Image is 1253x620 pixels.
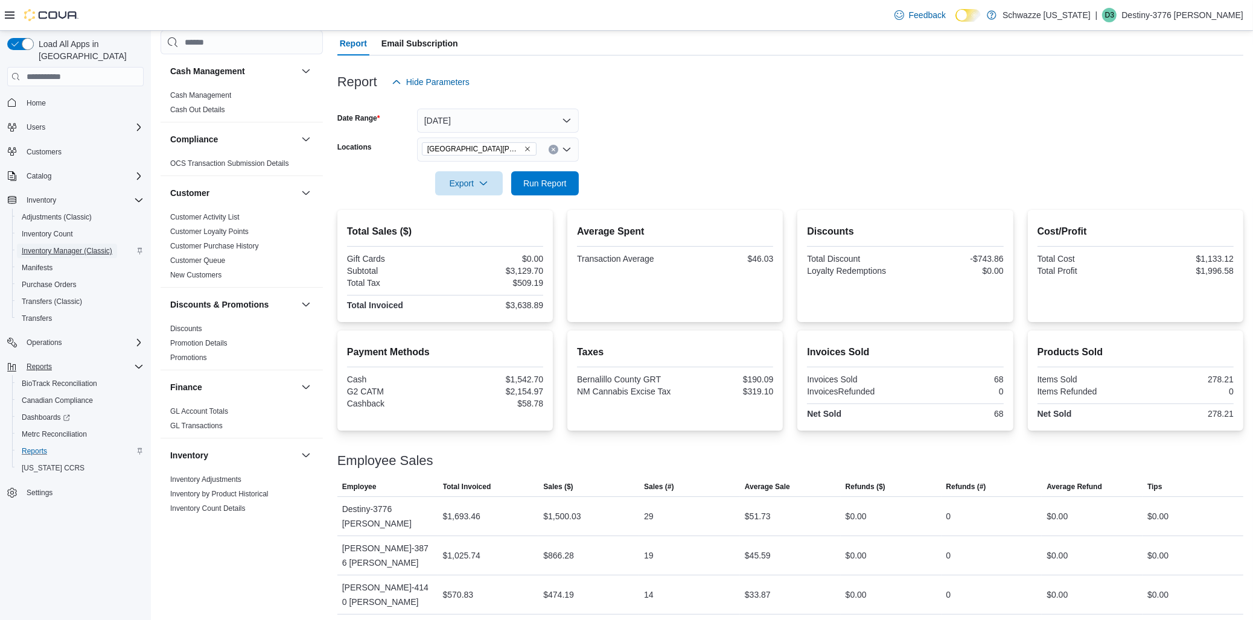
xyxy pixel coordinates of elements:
span: Inventory Count Details [170,504,246,513]
span: Manifests [22,263,53,273]
span: Cash Management [170,90,231,100]
p: | [1095,8,1098,22]
p: Destiny-3776 [PERSON_NAME] [1121,8,1243,22]
button: Reports [22,359,57,374]
div: 0 [1138,387,1234,396]
span: Reports [17,444,144,458]
span: New Customers [170,270,222,280]
span: Washington CCRS [17,461,144,475]
span: Purchase Orders [22,280,77,289]
strong: Total Invoiced [347,300,403,310]
span: Average Refund [1047,482,1102,492]
span: Refunds ($) [846,482,885,492]
div: G2 CATM [347,387,443,396]
button: [DATE] [417,109,579,133]
div: 0 [946,509,951,524]
a: Promotions [170,353,207,362]
span: Sales ($) [543,482,573,492]
a: Promotion Details [170,339,228,347]
h2: Total Sales ($) [347,224,543,239]
div: $319.10 [678,387,774,396]
button: Customers [2,143,148,160]
a: Discounts [170,324,202,333]
div: Gift Cards [347,254,443,264]
span: Inventory Manager (Classic) [17,244,144,258]
div: NM Cannabis Excise Tax [577,387,673,396]
a: Dashboards [12,409,148,426]
span: Manifests [17,261,144,275]
span: Metrc Reconciliation [17,427,144,441]
input: Dark Mode [955,9,981,22]
div: $0.00 [1047,509,1068,524]
div: $58.78 [447,399,543,408]
div: Items Refunded [1038,387,1133,396]
button: Discounts & Promotions [170,299,296,311]
div: Total Cost [1038,254,1133,264]
button: Reports [2,358,148,375]
button: Metrc Reconciliation [12,426,148,443]
div: $1,996.58 [1138,266,1234,276]
button: Users [2,119,148,136]
span: Average Sale [745,482,790,492]
a: Cash Out Details [170,106,225,114]
a: OCS Transaction Submission Details [170,159,289,168]
button: BioTrack Reconciliation [12,375,148,392]
span: Refunds (#) [946,482,986,492]
a: Inventory On Hand by Package [170,519,271,527]
button: Customer [170,187,296,199]
a: GL Account Totals [170,407,228,416]
h3: Inventory [170,449,208,461]
a: Feedback [890,3,951,27]
span: Discounts [170,324,202,334]
button: Inventory Count [12,226,148,242]
span: Transfers [22,314,52,323]
button: Operations [2,334,148,351]
div: $0.00 [1047,587,1068,602]
div: Total Profit [1038,266,1133,276]
div: $3,638.89 [447,300,543,310]
button: Export [435,171,503,195]
div: $45.59 [745,548,771,563]
div: 0 [908,387,1004,396]
button: Clear input [549,145,558,154]
span: Settings [22,485,144,500]
span: Customer Queue [170,256,225,265]
nav: Complex example [7,89,144,533]
div: [PERSON_NAME]-3876 [PERSON_NAME] [337,536,438,575]
span: Catalog [22,169,144,183]
span: Inventory On Hand by Package [170,518,271,528]
span: Promotions [170,353,207,362]
div: Total Tax [347,278,443,288]
button: Remove EV09 Montano Plaza from selection in this group [524,145,531,153]
button: Transfers (Classic) [12,293,148,310]
a: Reports [17,444,52,458]
span: Inventory [22,193,144,207]
a: Home [22,96,51,110]
button: Inventory Manager (Classic) [12,242,148,259]
a: Canadian Compliance [17,393,98,408]
div: $3,129.70 [447,266,543,276]
div: $0.00 [846,509,867,524]
h2: Invoices Sold [807,345,1003,359]
div: $0.00 [447,254,543,264]
div: 278.21 [1138,409,1234,419]
span: Operations [22,335,144,350]
span: Users [27,122,45,132]
span: Customer Activity List [170,212,240,222]
span: Home [22,95,144,110]
span: Canadian Compliance [22,396,93,405]
div: $866.28 [543,548,574,563]
span: Canadian Compliance [17,393,144,408]
button: Users [22,120,50,134]
span: Sales (#) [644,482,674,492]
button: Canadian Compliance [12,392,148,409]
div: Loyalty Redemptions [807,266,903,276]
div: $33.87 [745,587,771,602]
button: Catalog [2,168,148,185]
span: Employee [342,482,377,492]
span: Transfers (Classic) [22,297,82,306]
span: BioTrack Reconciliation [17,376,144,391]
div: [PERSON_NAME]-4140 [PERSON_NAME] [337,575,438,614]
